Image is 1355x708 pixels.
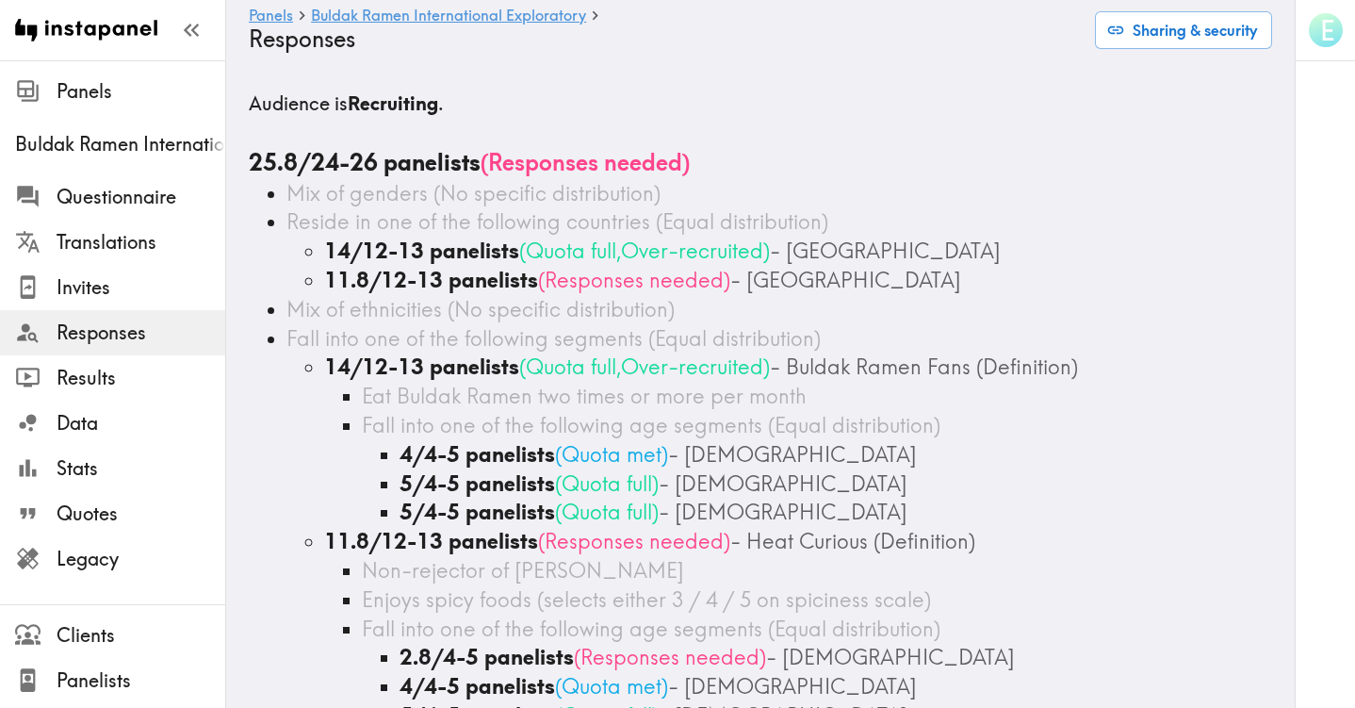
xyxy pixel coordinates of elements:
[57,546,225,572] span: Legacy
[400,673,555,700] b: 4/4-5 panelists
[555,441,668,468] span: ( Quota met )
[324,238,519,264] b: 14/12-13 panelists
[249,25,1080,53] h4: Responses
[286,296,675,322] span: Mix of ethnicities (No specific distribution)
[57,667,225,694] span: Panelists
[400,499,555,525] b: 5/4-5 panelists
[348,91,438,115] b: Recruiting
[362,616,940,642] span: Fall into one of the following age segments (Equal distribution)
[362,586,931,613] span: Enjoys spicy foods (selects either 3 / 4 / 5 on spiciness scale)
[574,644,766,670] span: ( Responses needed )
[766,644,1015,670] span: - [DEMOGRAPHIC_DATA]
[519,238,770,264] span: ( Quota full , Over-recruited )
[57,622,225,649] span: Clients
[770,354,1078,380] span: - Buldak Ramen Fans (Definition)
[668,673,917,700] span: - [DEMOGRAPHIC_DATA]
[57,229,225,255] span: Translations
[15,131,225,157] span: Buldak Ramen International Exploratory
[730,528,975,554] span: - Heat Curious (Definition)
[400,441,555,468] b: 4/4-5 panelists
[1095,11,1272,49] button: Sharing & security
[730,267,961,293] span: - [GEOGRAPHIC_DATA]
[1307,11,1345,49] button: E
[249,148,481,176] b: 25.8/24-26 panelists
[362,383,807,409] span: Eat Buldak Ramen two times or more per month
[555,499,659,525] span: ( Quota full )
[57,365,225,391] span: Results
[400,644,574,670] b: 2.8/4-5 panelists
[362,557,684,584] span: Non-rejector of [PERSON_NAME]
[555,470,659,497] span: ( Quota full )
[519,354,770,380] span: ( Quota full , Over-recruited )
[538,267,730,293] span: ( Responses needed )
[57,184,225,210] span: Questionnaire
[249,91,1272,117] h5: Audience is .
[324,267,538,293] b: 11.8/12-13 panelists
[57,78,225,105] span: Panels
[538,528,730,554] span: ( Responses needed )
[286,180,661,206] span: Mix of genders (No specific distribution)
[324,354,519,380] b: 14/12-13 panelists
[400,470,555,497] b: 5/4-5 panelists
[311,8,586,25] a: Buldak Ramen International Exploratory
[57,455,225,482] span: Stats
[1320,14,1334,47] span: E
[362,412,940,438] span: Fall into one of the following age segments (Equal distribution)
[57,501,225,527] span: Quotes
[659,470,907,497] span: - [DEMOGRAPHIC_DATA]
[770,238,1001,264] span: - [GEOGRAPHIC_DATA]
[668,441,917,468] span: - [DEMOGRAPHIC_DATA]
[249,8,293,25] a: Panels
[286,208,828,235] span: Reside in one of the following countries (Equal distribution)
[286,325,821,352] span: Fall into one of the following segments (Equal distribution)
[57,410,225,436] span: Data
[481,148,690,176] span: ( Responses needed )
[659,499,907,525] span: - [DEMOGRAPHIC_DATA]
[324,528,538,554] b: 11.8/12-13 panelists
[555,673,668,700] span: ( Quota met )
[57,274,225,301] span: Invites
[57,320,225,346] span: Responses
